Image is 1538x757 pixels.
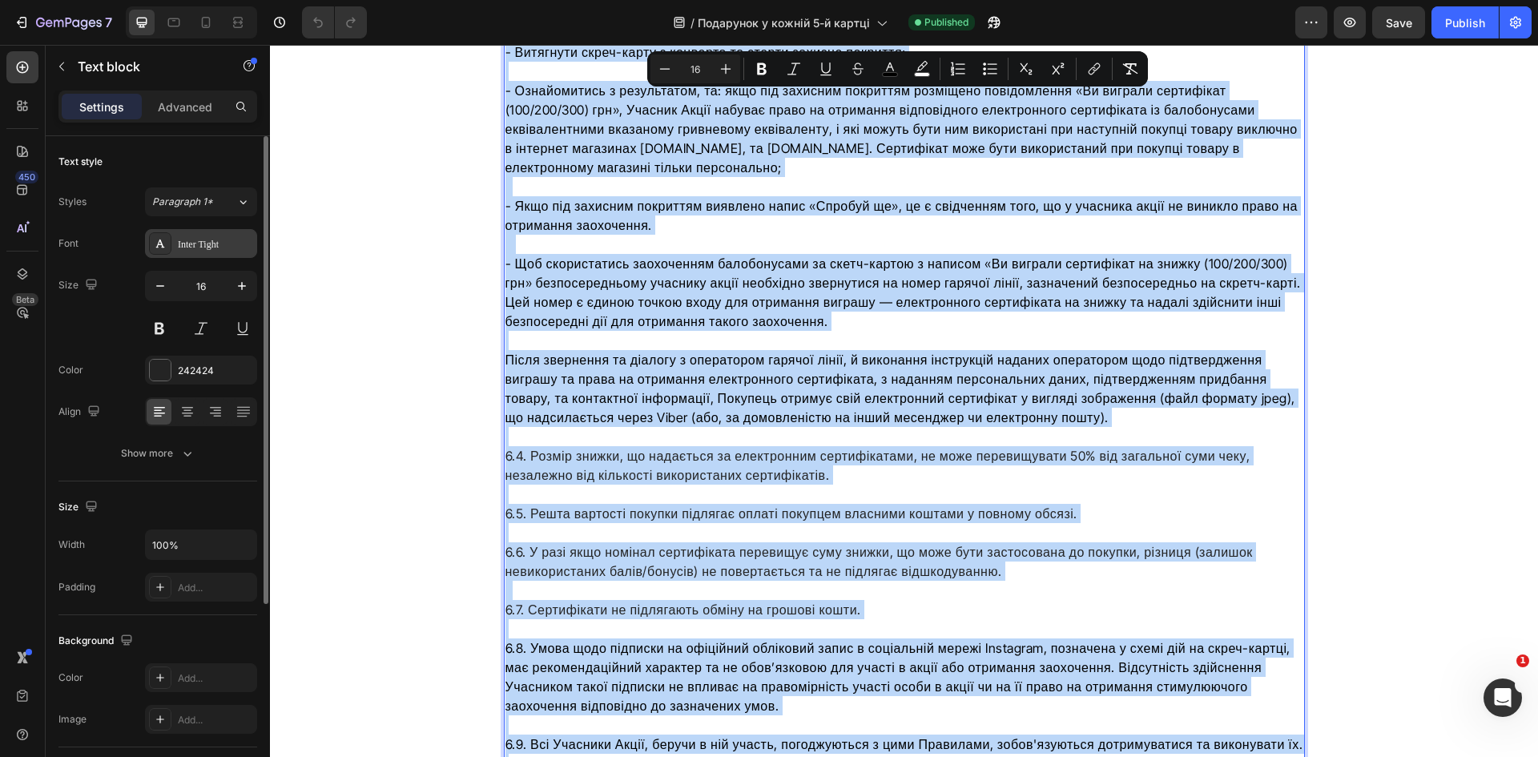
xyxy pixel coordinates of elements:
div: Publish [1445,14,1485,31]
p: Advanced [158,99,212,115]
span: 6.8. Умова щодо підписки на офіційний обліковий запис в соціальній мережі Instagram, позначена у ... [236,595,1021,669]
span: Published [924,15,968,30]
input: Auto [146,530,256,559]
div: Image [58,712,87,727]
span: - Ознайомитись з результатом, та: якщо під захисним покриттям розміщено повідомлення «Ви виграли ... [236,38,1028,131]
p: 7 [105,13,112,32]
div: Undo/Redo [302,6,367,38]
span: Подарунок у кожній 5-й картці [698,14,870,31]
span: Save [1386,16,1412,30]
div: Align [58,401,103,423]
span: Після звернення та діалогу з оператором гарячої лінії, й виконання інструкцій наданих оператором ... [236,307,1025,381]
span: Paragraph 1* [152,195,213,209]
button: Paragraph 1* [145,187,257,216]
span: / [690,14,695,31]
p: Text block [78,57,214,76]
iframe: Design area [270,45,1538,757]
div: Color [58,670,83,685]
div: Font [58,236,79,251]
div: Padding [58,580,95,594]
div: Editor contextual toolbar [647,51,1148,87]
button: Publish [1431,6,1499,38]
div: Width [58,538,85,552]
span: - Щоб скористатись заохоченням балобонусами за скетч-картою з написом «Ви виграли сертифікат на з... [236,211,1031,284]
button: 7 [6,6,119,38]
span: 6.9. Всі Учасники Акції, беручи в ній участь, погоджуються з цими Правилами, зобов'язуються дотри... [236,691,1033,707]
div: Add... [178,713,253,727]
span: - Якщо під захисним покриттям виявлено напис «Спробуй ще», це є свідченням того, що у учасника ак... [236,153,1028,188]
p: 6.6. У разі якщо номінал сертифіката перевищує суму знижки, що може бути застосована до покупки, ... [236,478,1033,555]
div: Add... [178,671,253,686]
span: 1 [1516,654,1529,667]
div: Styles [58,195,87,209]
div: 242424 [178,364,253,378]
div: Background [58,630,136,652]
button: Save [1372,6,1425,38]
div: Size [58,497,101,518]
div: 450 [15,171,38,183]
div: Inter Tight [178,237,253,252]
div: Show more [121,445,195,461]
div: Text style [58,155,103,169]
p: Settings [79,99,124,115]
button: Show more [58,439,257,468]
iframe: Intercom live chat [1484,678,1522,717]
div: Add... [178,581,253,595]
div: Color [58,363,83,377]
p: 6.4. Розмір знижки, що надається за електронним сертифікатами, не може перевищувати 50% від загал... [236,401,1033,440]
div: Beta [12,293,38,306]
div: Size [58,275,101,296]
p: 6.5. Решта вартості покупки підлягає оплаті покупцем власними коштами у повному обсязі. [236,440,1033,478]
